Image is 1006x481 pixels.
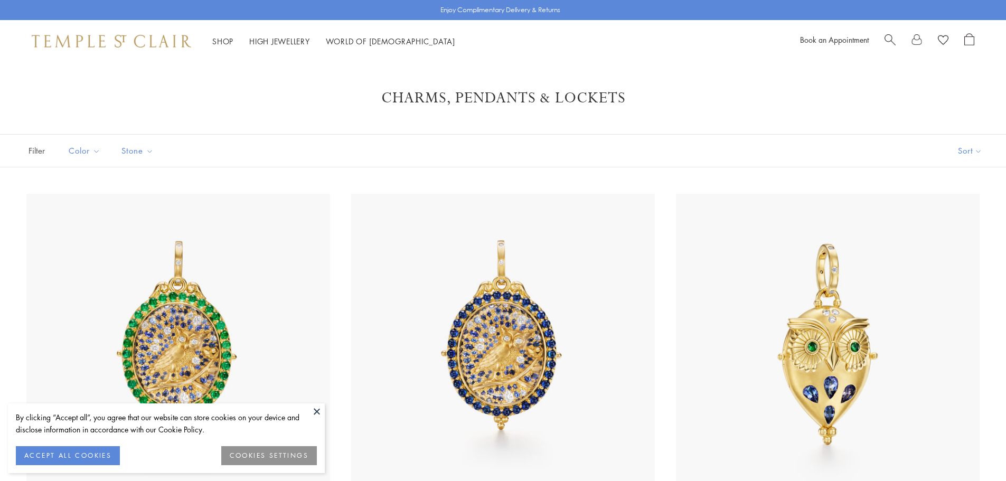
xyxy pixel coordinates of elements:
[885,33,896,49] a: Search
[16,411,317,436] div: By clicking “Accept all”, you agree that our website can store cookies on your device and disclos...
[114,139,162,163] button: Stone
[326,36,455,46] a: World of [DEMOGRAPHIC_DATA]World of [DEMOGRAPHIC_DATA]
[32,35,191,48] img: Temple St. Clair
[440,5,560,15] p: Enjoy Complimentary Delivery & Returns
[938,33,948,49] a: View Wishlist
[964,33,974,49] a: Open Shopping Bag
[221,446,317,465] button: COOKIES SETTINGS
[63,144,108,157] span: Color
[61,139,108,163] button: Color
[42,89,964,108] h1: Charms, Pendants & Lockets
[934,135,1006,167] button: Show sort by
[953,431,995,470] iframe: Gorgias live chat messenger
[212,35,455,48] nav: Main navigation
[249,36,310,46] a: High JewelleryHigh Jewellery
[16,446,120,465] button: ACCEPT ALL COOKIES
[116,144,162,157] span: Stone
[800,34,869,45] a: Book an Appointment
[212,36,233,46] a: ShopShop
